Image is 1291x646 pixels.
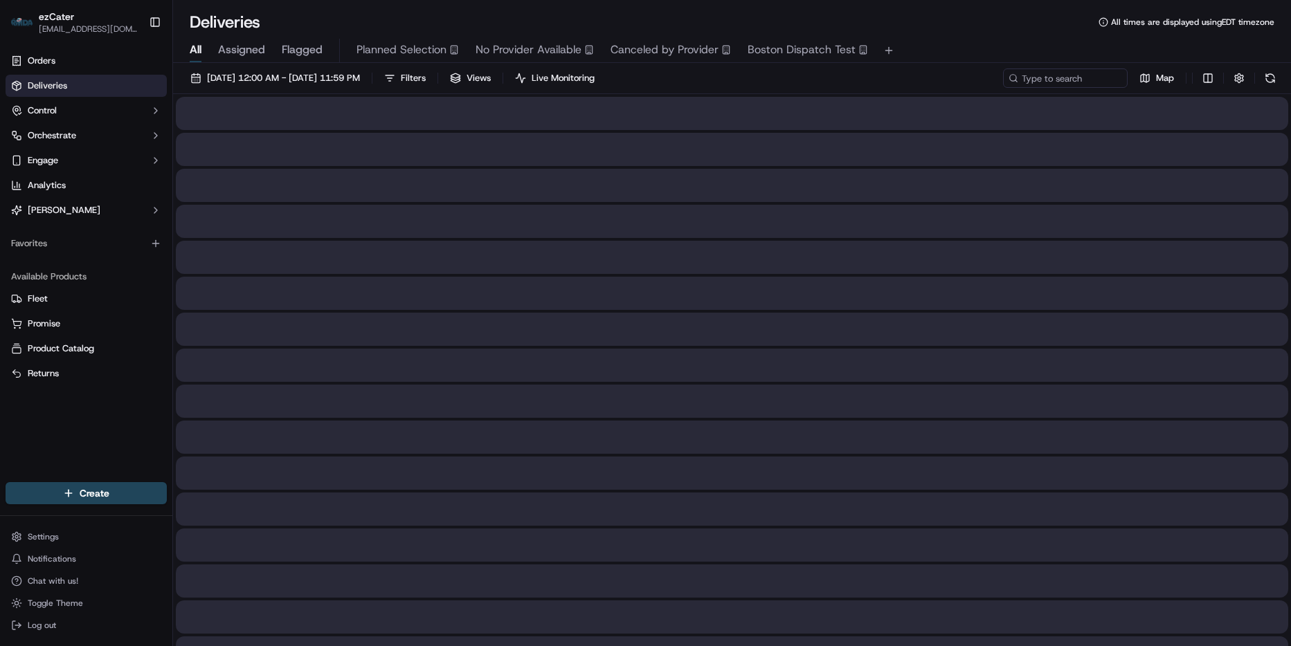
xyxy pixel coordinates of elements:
img: ezCater [11,18,33,27]
h1: Deliveries [190,11,260,33]
span: Canceled by Provider [611,41,719,58]
button: Settings [6,527,167,546]
button: Engage [6,149,167,172]
a: Fleet [11,293,161,305]
button: ezCater [39,10,74,24]
span: Returns [28,367,59,380]
button: Promise [6,313,167,335]
span: Product Catalog [28,342,94,355]
button: Filters [378,68,432,88]
span: Map [1156,72,1174,84]
a: Returns [11,367,161,380]
span: Toggle Theme [28,598,83,609]
button: Live Monitoring [509,68,601,88]
button: Refresh [1261,68,1280,88]
span: Promise [28,317,60,330]
span: No Provider Available [476,41,581,58]
span: [DATE] 12:00 AM - [DATE] 11:59 PM [207,72,360,84]
span: Control [28,104,57,117]
button: Map [1133,68,1180,88]
button: Fleet [6,288,167,310]
button: Chat with us! [6,571,167,591]
span: All [190,41,201,58]
button: Create [6,482,167,504]
span: Settings [28,531,59,542]
span: Flagged [282,41,323,58]
span: Orders [28,55,55,67]
button: [EMAIL_ADDRESS][DOMAIN_NAME] [39,24,138,35]
span: Boston Dispatch Test [748,41,856,58]
span: Create [80,486,109,500]
a: Orders [6,50,167,72]
span: Live Monitoring [532,72,595,84]
span: [PERSON_NAME] [28,204,100,216]
span: Assigned [218,41,265,58]
button: Returns [6,362,167,385]
button: [DATE] 12:00 AM - [DATE] 11:59 PM [184,68,366,88]
span: Notifications [28,553,76,564]
span: Fleet [28,293,48,305]
div: Available Products [6,266,167,288]
span: Planned Selection [356,41,446,58]
input: Type to search [1003,68,1128,88]
button: [PERSON_NAME] [6,199,167,221]
span: Views [467,72,491,84]
a: Product Catalog [11,342,161,355]
button: Log out [6,616,167,635]
span: Deliveries [28,80,67,92]
span: Log out [28,620,56,631]
a: Analytics [6,174,167,196]
a: Deliveries [6,75,167,97]
button: Control [6,100,167,122]
a: Promise [11,317,161,330]
div: Favorites [6,232,167,255]
span: Engage [28,154,58,167]
span: Orchestrate [28,129,76,142]
button: Product Catalog [6,338,167,360]
span: Chat with us! [28,575,78,587]
button: Views [444,68,497,88]
button: Orchestrate [6,124,167,147]
button: Notifications [6,549,167,569]
span: Filters [401,72,426,84]
button: ezCaterezCater[EMAIL_ADDRESS][DOMAIN_NAME] [6,6,143,39]
span: Analytics [28,179,66,192]
span: All times are displayed using EDT timezone [1111,17,1274,28]
button: Toggle Theme [6,593,167,613]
